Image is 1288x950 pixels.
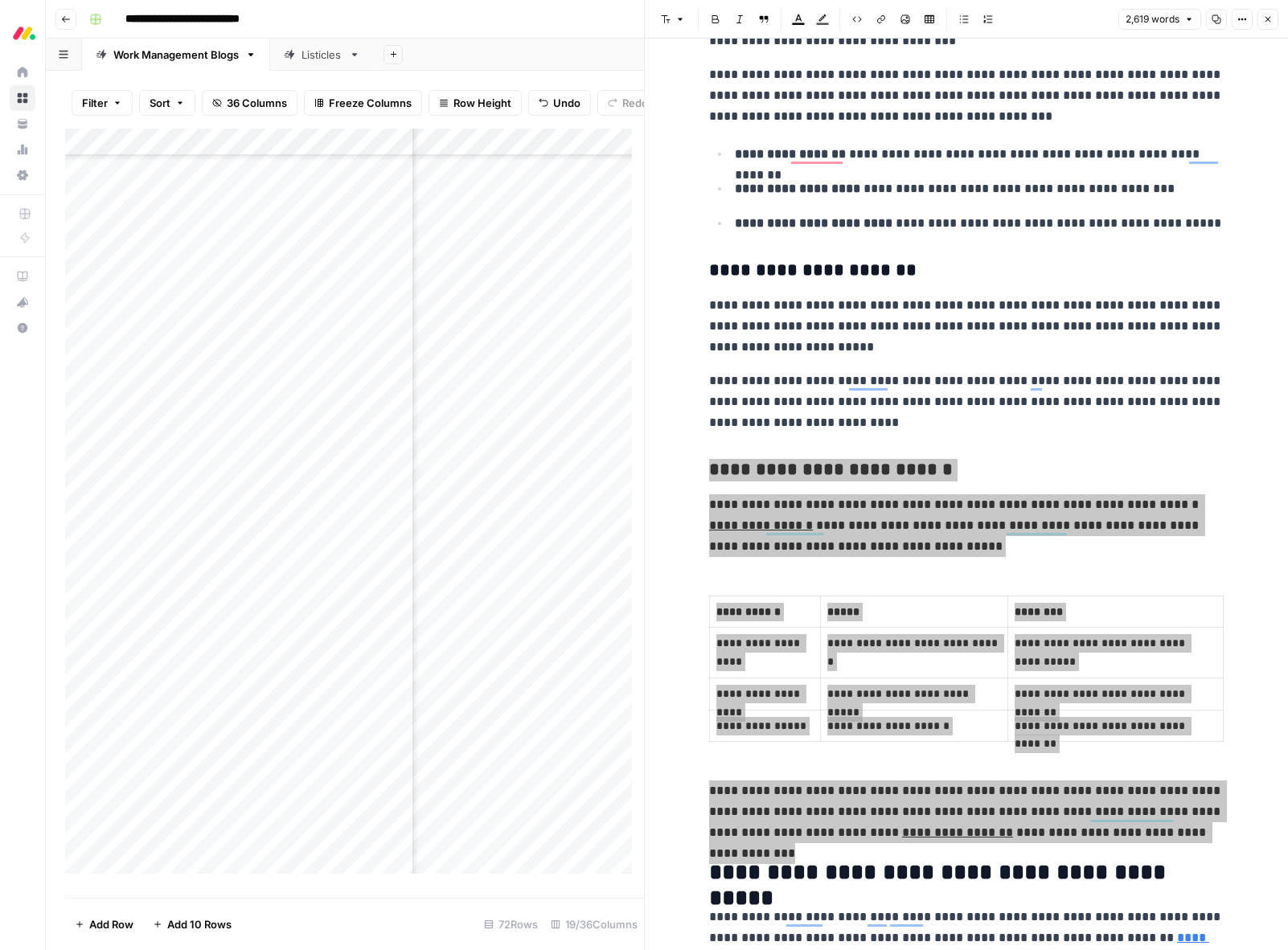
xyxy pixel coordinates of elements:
button: Filter [72,90,133,116]
span: Sort [150,95,170,111]
a: Usage [10,137,35,162]
span: Row Height [453,95,511,111]
a: Your Data [10,111,35,137]
span: Filter [82,95,108,111]
span: 36 Columns [227,95,287,111]
a: Home [10,59,35,85]
div: Listicles [301,47,343,63]
button: 36 Columns [202,90,297,116]
span: Undo [553,95,580,111]
button: Row Height [429,90,522,116]
a: AirOps Academy [10,264,35,289]
button: Undo [528,90,591,116]
span: Add 10 Rows [167,916,232,932]
button: Sort [139,90,195,116]
a: Settings [10,162,35,188]
button: 2,619 words [1118,9,1201,30]
button: Redo [597,90,658,116]
a: Listicles [270,39,374,71]
img: Monday.com Logo [10,18,39,47]
span: Redo [622,95,648,111]
a: Work Management Blogs [82,39,270,71]
button: Add Row [65,911,143,937]
button: What's new? [10,289,35,315]
span: 2,619 words [1126,12,1179,27]
button: Help + Support [10,315,35,341]
button: Freeze Columns [304,90,422,116]
button: Workspace: Monday.com [10,13,35,53]
div: What's new? [10,290,35,314]
a: Browse [10,85,35,111]
button: Add 10 Rows [143,911,241,937]
div: 72 Rows [478,911,544,937]
span: Add Row [89,916,133,932]
div: 19/36 Columns [544,911,644,937]
span: Freeze Columns [329,95,412,111]
div: Work Management Blogs [113,47,239,63]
